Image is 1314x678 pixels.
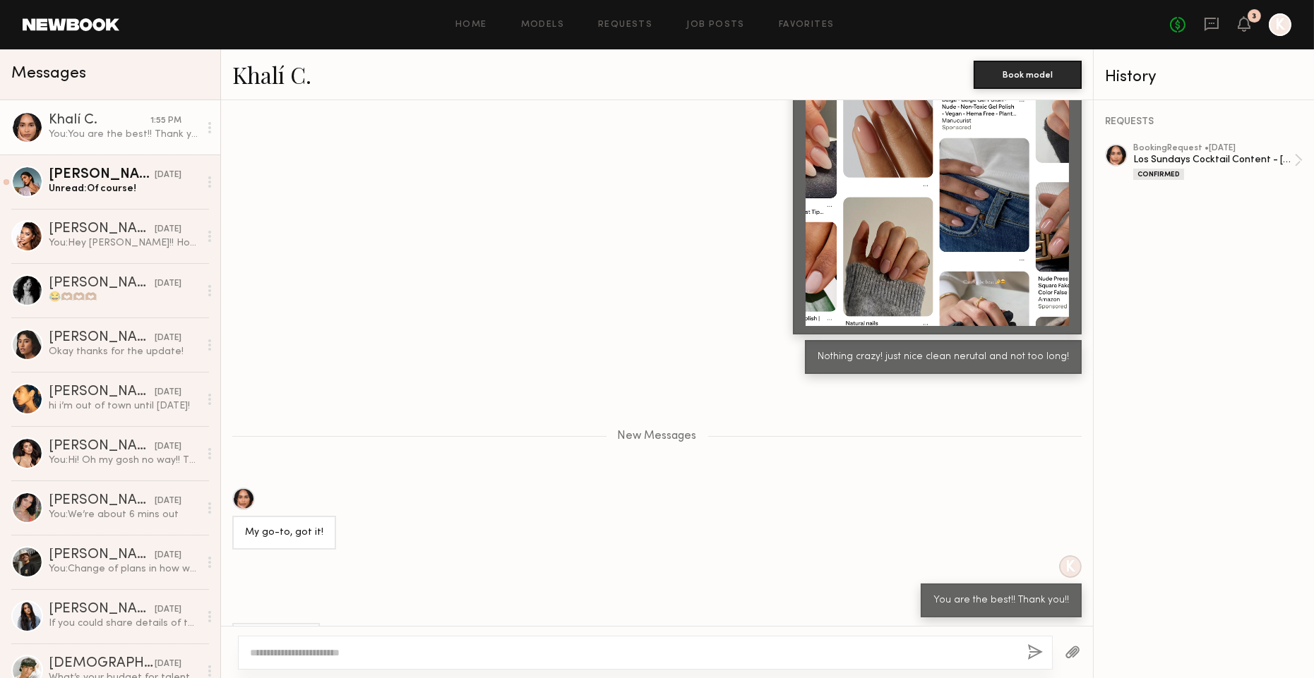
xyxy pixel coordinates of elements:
div: [PERSON_NAME] [49,222,155,236]
div: If you could share details of the job it would be great 😍😍😍 [49,617,199,630]
div: [DATE] [155,603,181,617]
div: REQUESTS [1105,117,1303,127]
a: Book model [974,68,1082,80]
a: bookingRequest •[DATE]Los Sundays Cocktail Content - [DATE]Confirmed [1133,144,1303,180]
div: [PERSON_NAME] [49,168,155,182]
div: Unread: Of course! [49,182,199,195]
div: You: Change of plans in how we're shooting the ecomm breakdown. We'll be doing smaller shoots acr... [49,562,199,576]
div: Nothing crazy! just nice clean nerutal and not too long! [818,349,1069,365]
div: [DATE] [155,277,181,291]
a: Khalí C. [232,59,311,90]
div: [PERSON_NAME] [49,385,155,399]
div: Los Sundays Cocktail Content - [DATE] [1133,153,1294,167]
div: [PERSON_NAME] [49,494,155,508]
div: booking Request • [DATE] [1133,144,1294,153]
div: [DATE] [155,440,181,454]
div: hi i’m out of town until [DATE]! [49,399,199,413]
span: Messages [11,66,86,82]
div: [PERSON_NAME] [49,331,155,345]
div: You are the best!! Thank you!! [933,593,1069,609]
a: Models [521,20,564,30]
div: History [1105,69,1303,85]
div: You: Hey [PERSON_NAME]!! Hope you’ve been doing well 😊 We’ve got a cocktail shoot coming up and w... [49,236,199,250]
div: Confirmed [1133,169,1184,180]
a: Job Posts [686,20,745,30]
div: [PERSON_NAME] [49,277,155,291]
div: 3 [1253,13,1257,20]
div: [DATE] [155,386,181,399]
div: 1:55 PM [150,114,181,128]
div: [PERSON_NAME] [49,548,155,562]
div: You: Hi! Oh my gosh no way!! That's amazing! The story is set in the desert, playing on a summer ... [49,454,199,467]
div: [DATE] [155,169,181,182]
div: [DATE] [155,549,181,562]
a: Requests [598,20,652,30]
a: K [1269,13,1291,36]
div: You: You are the best!! Thank you!! [49,128,199,141]
div: [DATE] [155,332,181,345]
button: Book model [974,61,1082,89]
div: My go-to, got it! [245,525,323,541]
div: [DEMOGRAPHIC_DATA][PERSON_NAME] [49,657,155,671]
div: [DATE] [155,495,181,508]
span: New Messages [618,430,697,442]
a: Home [455,20,487,30]
div: [DATE] [155,223,181,236]
div: [DATE] [155,658,181,671]
div: Khalí C. [49,114,150,128]
div: You: We’re about 6 mins out [49,508,199,521]
div: [PERSON_NAME] [49,603,155,617]
a: Favorites [779,20,835,30]
div: [PERSON_NAME] [49,440,155,454]
div: Okay thanks for the update! [49,345,199,358]
div: 😂🫶🏽🫶🏽🫶🏽 [49,291,199,304]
